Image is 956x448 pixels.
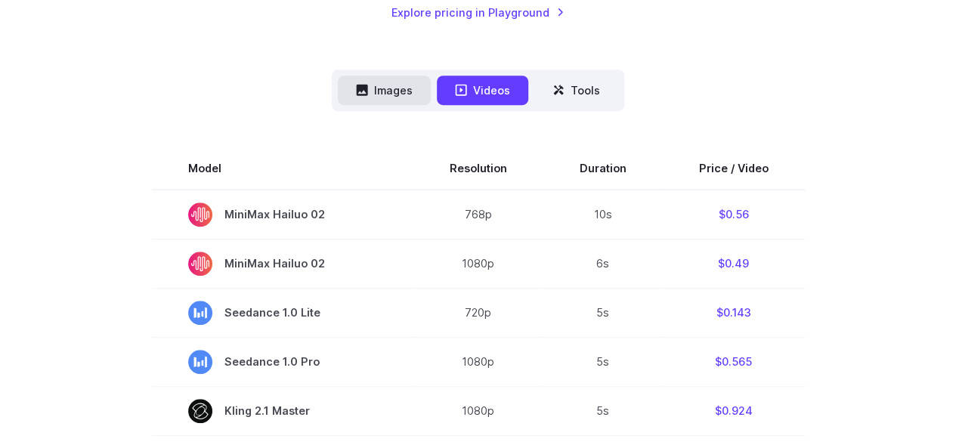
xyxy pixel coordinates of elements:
a: Explore pricing in Playground [391,4,565,21]
span: MiniMax Hailuo 02 [188,202,377,227]
button: Images [338,76,431,105]
td: 5s [543,337,663,386]
th: Price / Video [663,147,805,190]
td: $0.565 [663,337,805,386]
td: $0.49 [663,239,805,288]
span: Seedance 1.0 Lite [188,301,377,325]
span: Kling 2.1 Master [188,399,377,423]
td: 5s [543,386,663,435]
td: 1080p [413,386,543,435]
td: 720p [413,288,543,337]
td: 5s [543,288,663,337]
th: Model [152,147,413,190]
td: 1080p [413,239,543,288]
th: Resolution [413,147,543,190]
td: 6s [543,239,663,288]
td: 1080p [413,337,543,386]
td: 10s [543,190,663,239]
button: Videos [437,76,528,105]
td: $0.924 [663,386,805,435]
td: $0.143 [663,288,805,337]
th: Duration [543,147,663,190]
span: MiniMax Hailuo 02 [188,252,377,276]
button: Tools [534,76,618,105]
span: Seedance 1.0 Pro [188,350,377,374]
td: 768p [413,190,543,239]
td: $0.56 [663,190,805,239]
